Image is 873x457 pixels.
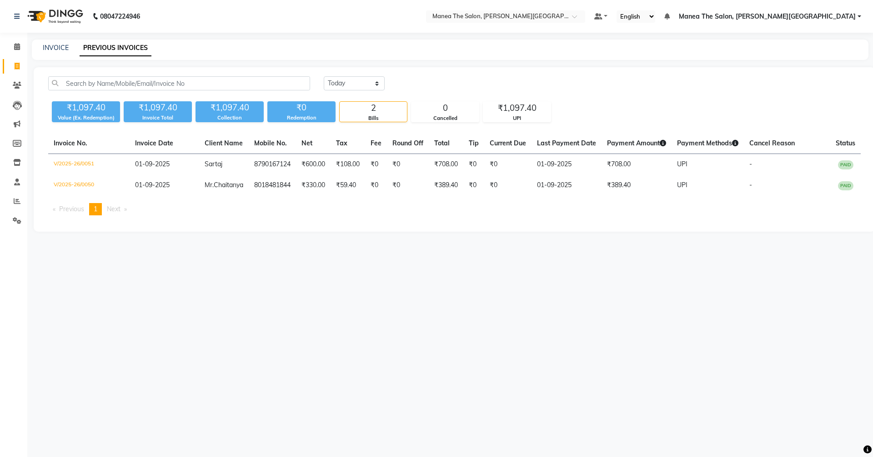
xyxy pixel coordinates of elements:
[365,154,387,175] td: ₹0
[532,175,602,196] td: 01-09-2025
[537,139,596,147] span: Last Payment Date
[296,154,331,175] td: ₹600.00
[602,154,672,175] td: ₹708.00
[80,40,151,56] a: PREVIOUS INVOICES
[43,44,69,52] a: INVOICE
[607,139,666,147] span: Payment Amount
[124,101,192,114] div: ₹1,097.40
[205,139,243,147] span: Client Name
[387,175,429,196] td: ₹0
[469,139,479,147] span: Tip
[100,4,140,29] b: 08047224946
[196,114,264,122] div: Collection
[429,154,463,175] td: ₹708.00
[484,154,532,175] td: ₹0
[411,114,479,122] div: Cancelled
[135,139,173,147] span: Invoice Date
[340,102,407,114] div: 2
[301,139,312,147] span: Net
[331,175,365,196] td: ₹59.40
[48,203,861,215] nav: Pagination
[196,101,264,114] div: ₹1,097.40
[249,175,296,196] td: 8018481844
[135,160,170,168] span: 01-09-2025
[48,76,310,90] input: Search by Name/Mobile/Email/Invoice No
[23,4,85,29] img: logo
[365,175,387,196] td: ₹0
[749,160,752,168] span: -
[254,139,287,147] span: Mobile No.
[677,181,687,189] span: UPI
[387,154,429,175] td: ₹0
[48,154,130,175] td: V/2025-26/0051
[336,139,347,147] span: Tax
[392,139,423,147] span: Round Off
[463,175,484,196] td: ₹0
[484,175,532,196] td: ₹0
[602,175,672,196] td: ₹389.40
[483,114,551,122] div: UPI
[94,205,97,213] span: 1
[205,181,243,189] span: Mr.Chaitanya
[267,114,336,122] div: Redemption
[107,205,120,213] span: Next
[836,139,855,147] span: Status
[371,139,381,147] span: Fee
[48,175,130,196] td: V/2025-26/0050
[483,102,551,114] div: ₹1,097.40
[124,114,192,122] div: Invoice Total
[331,154,365,175] td: ₹108.00
[679,12,856,21] span: Manea The Salon, [PERSON_NAME][GEOGRAPHIC_DATA]
[267,101,336,114] div: ₹0
[749,139,795,147] span: Cancel Reason
[411,102,479,114] div: 0
[205,160,222,168] span: Sartaj
[52,114,120,122] div: Value (Ex. Redemption)
[59,205,84,213] span: Previous
[490,139,526,147] span: Current Due
[838,160,853,169] span: PAID
[296,175,331,196] td: ₹330.00
[135,181,170,189] span: 01-09-2025
[677,139,738,147] span: Payment Methods
[249,154,296,175] td: 8790167124
[532,154,602,175] td: 01-09-2025
[434,139,450,147] span: Total
[54,139,87,147] span: Invoice No.
[340,114,407,122] div: Bills
[429,175,463,196] td: ₹389.40
[463,154,484,175] td: ₹0
[52,101,120,114] div: ₹1,097.40
[677,160,687,168] span: UPI
[749,181,752,189] span: -
[838,181,853,190] span: PAID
